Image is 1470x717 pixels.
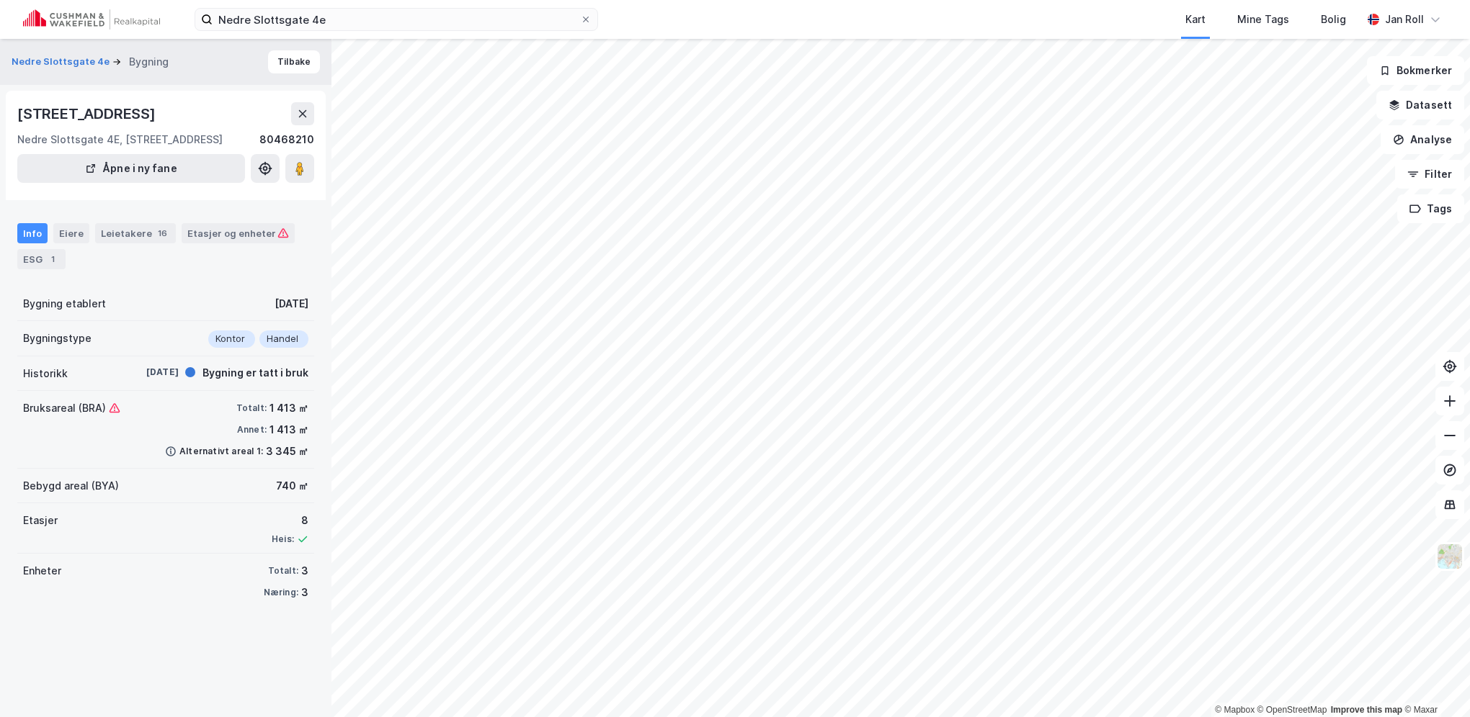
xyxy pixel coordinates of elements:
div: 1 413 ㎡ [269,400,308,417]
div: Jan Roll [1385,11,1424,28]
div: Bruksareal (BRA) [23,400,120,417]
div: Nedre Slottsgate 4E, [STREET_ADDRESS] [17,131,223,148]
div: 1 [45,252,60,266]
div: Bygningstype [23,330,92,347]
iframe: Chat Widget [1398,648,1470,717]
div: Bygning etablert [23,295,106,312]
div: Mine Tags [1237,11,1289,28]
div: Leietakere [95,223,176,243]
button: Tags [1397,194,1464,223]
button: Tilbake [268,50,320,73]
button: Datasett [1376,91,1464,119]
button: Bokmerker [1367,56,1464,85]
div: Kart [1185,11,1206,28]
div: Bebygd areal (BYA) [23,477,119,495]
div: 80468210 [259,131,314,148]
button: Analyse [1381,125,1464,154]
div: 3 [301,562,308,580]
div: Annet: [237,424,267,436]
div: Alternativt areal 1: [179,446,263,457]
button: Filter [1395,160,1464,189]
div: Enheter [23,562,61,580]
div: Bygning [129,53,169,71]
div: Totalt: [268,565,298,577]
input: Søk på adresse, matrikkel, gårdeiere, leietakere eller personer [213,9,580,30]
img: cushman-wakefield-realkapital-logo.202ea83816669bd177139c58696a8fa1.svg [23,9,160,30]
div: Heis: [272,533,294,545]
div: 3 [301,584,308,601]
div: [DATE] [121,366,179,379]
div: 740 ㎡ [276,477,308,495]
div: [DATE] [275,295,308,312]
div: Bolig [1321,11,1346,28]
div: [STREET_ADDRESS] [17,102,159,125]
div: Bygning er tatt i bruk [202,364,308,382]
div: Kontrollprogram for chat [1398,648,1470,717]
div: Info [17,223,48,243]
div: 16 [155,226,170,240]
div: Etasjer [23,512,58,529]
img: Z [1436,543,1464,570]
a: OpenStreetMap [1257,705,1327,715]
div: Næring: [264,587,298,598]
a: Improve this map [1331,705,1402,715]
div: Historikk [23,365,68,382]
div: Etasjer og enheter [187,227,289,240]
button: Nedre Slottsgate 4e [12,55,112,69]
div: 3 345 ㎡ [266,443,308,460]
div: 8 [272,512,308,529]
a: Mapbox [1215,705,1255,715]
div: Totalt: [236,402,267,414]
div: Eiere [53,223,89,243]
div: ESG [17,249,66,269]
button: Åpne i ny fane [17,154,245,183]
div: 1 413 ㎡ [269,421,308,438]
